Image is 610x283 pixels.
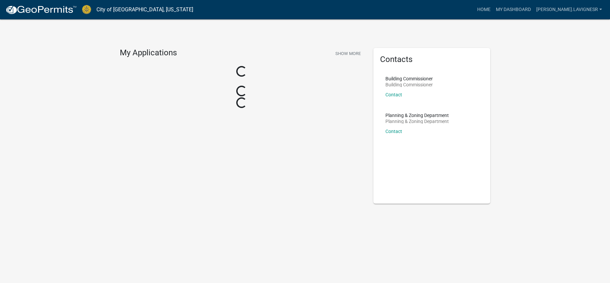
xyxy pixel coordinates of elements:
[385,82,433,87] p: Building Commissioner
[333,48,363,59] button: Show More
[96,4,193,15] a: City of [GEOGRAPHIC_DATA], [US_STATE]
[385,113,449,118] p: Planning & Zoning Department
[380,55,484,64] h5: Contacts
[120,48,177,58] h4: My Applications
[385,129,402,134] a: Contact
[534,3,605,16] a: [PERSON_NAME].lavignesr
[385,76,433,81] p: Building Commissioner
[385,119,449,124] p: Planning & Zoning Department
[493,3,534,16] a: My Dashboard
[385,92,402,97] a: Contact
[475,3,493,16] a: Home
[82,5,91,14] img: City of Jeffersonville, Indiana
